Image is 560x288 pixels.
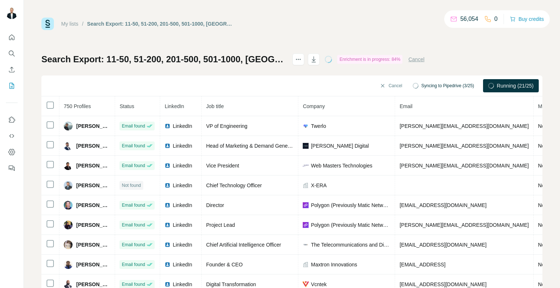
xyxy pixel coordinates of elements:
span: LinkedIn [173,221,192,229]
img: Avatar [64,240,73,249]
img: LinkedIn logo [165,242,170,248]
button: Use Surfe on LinkedIn [6,113,18,126]
span: [EMAIL_ADDRESS][DOMAIN_NAME] [399,242,486,248]
img: Avatar [64,122,73,130]
span: 750 Profiles [64,103,91,109]
span: [PERSON_NAME] [76,281,110,288]
span: Digital Transformation [206,281,256,287]
span: [PERSON_NAME][EMAIL_ADDRESS][DOMAIN_NAME] [399,143,528,149]
span: Founder & CEO [206,262,243,267]
img: LinkedIn logo [165,281,170,287]
span: Company [303,103,325,109]
span: [PERSON_NAME] [76,202,110,209]
span: Email found [122,281,145,288]
img: company-logo [303,242,309,248]
span: Email found [122,143,145,149]
img: company-logo [303,143,309,149]
button: Quick start [6,31,18,44]
span: Vice President [206,163,239,169]
img: company-logo [303,163,309,169]
span: Head of Marketing & Demand Generation [206,143,301,149]
span: LinkedIn [165,103,184,109]
span: [PERSON_NAME][EMAIL_ADDRESS][DOMAIN_NAME] [399,163,528,169]
span: Status [119,103,134,109]
span: Chief Artificial Intelligence Officer [206,242,281,248]
button: actions [292,53,304,65]
span: Web Masters Technologies [311,162,372,169]
img: company-logo [303,123,309,129]
p: 56,054 [460,15,478,23]
img: LinkedIn logo [165,123,170,129]
span: [PERSON_NAME] [76,241,110,248]
img: Avatar [64,141,73,150]
img: Avatar [64,181,73,190]
button: Search [6,47,18,60]
div: Search Export: 11-50, 51-200, 201-500, 501-1000, [GEOGRAPHIC_DATA], Software Development - [DATE]... [87,20,233,27]
button: Cancel [408,56,424,63]
span: [EMAIL_ADDRESS][DOMAIN_NAME] [399,281,486,287]
img: LinkedIn logo [165,202,170,208]
button: Enrich CSV [6,63,18,76]
span: [PERSON_NAME][EMAIL_ADDRESS][DOMAIN_NAME] [399,222,528,228]
span: Email found [122,241,145,248]
div: Enrichment is in progress: 84% [337,55,402,64]
span: Email [399,103,412,109]
img: LinkedIn logo [165,262,170,267]
span: [PERSON_NAME] [76,221,110,229]
a: My lists [61,21,78,27]
span: [PERSON_NAME] [76,162,110,169]
span: X-ERA [311,182,327,189]
span: Project Lead [206,222,235,228]
p: 0 [494,15,498,23]
span: Polygon (Previously Matic Network) [311,202,390,209]
img: Avatar [6,7,18,19]
img: company-logo [303,202,309,208]
span: LinkedIn [173,182,192,189]
span: Email found [122,261,145,268]
span: [PERSON_NAME] [76,261,110,268]
span: Email found [122,222,145,228]
span: [PERSON_NAME] [76,182,110,189]
span: [EMAIL_ADDRESS][DOMAIN_NAME] [399,202,486,208]
span: Syncing to Pipedrive (3/25) [421,82,474,89]
span: Chief Technology Officer [206,182,262,188]
button: Dashboard [6,145,18,159]
span: Polygon (Previously Matic Network) [311,221,390,229]
button: Cancel [375,79,407,92]
button: My lists [6,79,18,92]
span: LinkedIn [173,261,192,268]
span: Twerlo [311,122,326,130]
button: Use Surfe API [6,129,18,143]
h1: Search Export: 11-50, 51-200, 201-500, 501-1000, [GEOGRAPHIC_DATA], Software Development - [DATE]... [41,53,286,65]
span: Mobile [538,103,553,109]
span: LinkedIn [173,142,192,149]
img: Avatar [64,221,73,229]
span: LinkedIn [173,162,192,169]
span: [PERSON_NAME] [76,122,110,130]
button: Buy credits [510,14,544,24]
img: company-logo [303,222,309,228]
button: Feedback [6,162,18,175]
img: LinkedIn logo [165,163,170,169]
img: Avatar [64,201,73,210]
span: [PERSON_NAME] [76,142,110,149]
span: LinkedIn [173,202,192,209]
span: Email found [122,202,145,208]
img: Avatar [64,260,73,269]
span: [PERSON_NAME][EMAIL_ADDRESS][DOMAIN_NAME] [399,123,528,129]
span: Maxtron Innovations [311,261,357,268]
span: Not found [122,182,141,189]
span: Email found [122,162,145,169]
span: [EMAIL_ADDRESS] [399,262,445,267]
img: company-logo [303,281,309,287]
span: LinkedIn [173,122,192,130]
img: Surfe Logo [41,18,54,30]
img: LinkedIn logo [165,222,170,228]
span: LinkedIn [173,281,192,288]
span: The Telecommunications and Digital Government Regulatory Authority (TDRA) [311,241,390,248]
span: Director [206,202,224,208]
span: VP of Engineering [206,123,247,129]
img: LinkedIn logo [165,143,170,149]
span: Email found [122,123,145,129]
img: Avatar [64,161,73,170]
